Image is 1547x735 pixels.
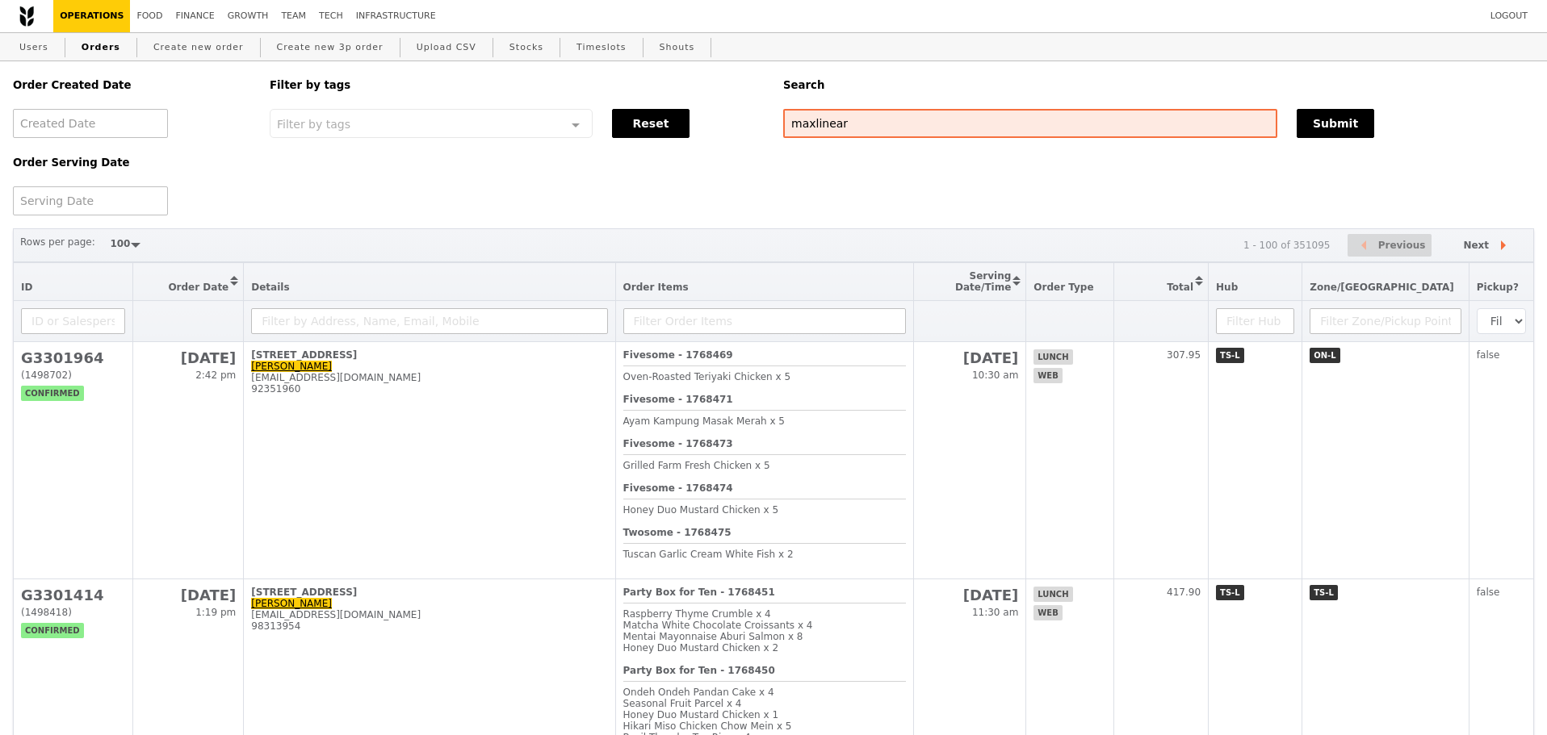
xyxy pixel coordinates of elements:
[1243,240,1331,251] div: 1 - 100 of 351095
[251,620,607,632] div: 98313954
[1477,587,1500,598] span: false
[21,370,125,381] div: (1498702)
[140,587,237,603] h2: [DATE]
[21,349,125,366] h2: G3301964
[623,698,742,709] span: Seasonal Fruit Parcel x 4
[13,109,168,138] input: Created Date
[251,598,332,609] a: [PERSON_NAME]
[623,416,785,427] span: Ayam Kampung Masak Merah x 5
[623,549,794,560] span: Tuscan Garlic Cream White Fish x 2
[623,460,770,471] span: Grilled Farm Fresh Chicken x 5
[410,33,483,62] a: Upload CSV
[20,234,95,250] label: Rows per page:
[1216,585,1244,600] span: TS-L
[623,620,813,631] span: Matcha White Chocolate Croissants x 4
[277,116,350,131] span: Filter by tags
[13,186,168,215] input: Serving Date
[21,308,125,334] input: ID or Salesperson name
[13,157,250,169] h5: Order Serving Date
[21,607,125,618] div: (1498418)
[1463,236,1489,255] span: Next
[1033,587,1072,602] span: lunch
[1167,349,1201,361] span: 307.95
[1167,587,1201,598] span: 417.90
[623,504,779,516] span: Honey Duo Mustard Chicken x 5
[623,282,689,293] span: Order Items
[623,720,792,732] span: Hikari Miso Chicken Chow Mein x 5
[21,386,84,401] span: confirmed
[1297,109,1374,138] button: Submit
[1477,282,1519,293] span: Pickup?
[270,33,390,62] a: Create new 3p order
[1033,282,1093,293] span: Order Type
[612,109,690,138] button: Reset
[1216,282,1238,293] span: Hub
[1310,308,1461,334] input: Filter Zone/Pickup Point
[623,665,775,676] b: Party Box for Ten - 1768450
[623,687,774,698] span: Ondeh Ondeh Pandan Cake x 4
[147,33,250,62] a: Create new order
[251,587,607,598] div: [STREET_ADDRESS]
[623,642,779,654] span: Honey Duo Mustard Chicken x 2
[653,33,702,62] a: Shouts
[270,79,764,91] h5: Filter by tags
[21,623,84,638] span: confirmed
[1477,349,1500,361] span: false
[1310,348,1339,363] span: ON-L
[783,79,1534,91] h5: Search
[195,370,236,381] span: 2:42 pm
[251,308,607,334] input: Filter by Address, Name, Email, Mobile
[623,308,906,334] input: Filter Order Items
[251,349,607,361] div: [STREET_ADDRESS]
[1348,234,1432,257] button: Previous
[251,282,289,293] span: Details
[623,482,733,494] b: Fivesome - 1768474
[623,438,733,449] b: Fivesome - 1768473
[570,33,632,62] a: Timeslots
[623,527,732,538] b: Twosome - 1768475
[972,607,1018,618] span: 11:30 am
[1033,605,1062,620] span: web
[1216,308,1294,334] input: Filter Hub
[623,349,733,361] b: Fivesome - 1768469
[921,349,1019,366] h2: [DATE]
[195,607,236,618] span: 1:19 pm
[623,587,775,598] b: Party Box for Ten - 1768451
[623,709,779,720] span: Honey Duo Mustard Chicken x 1
[1310,282,1454,293] span: Zone/[GEOGRAPHIC_DATA]
[140,349,237,366] h2: [DATE]
[251,609,607,620] div: [EMAIL_ADDRESS][DOMAIN_NAME]
[623,394,733,405] b: Fivesome - 1768471
[503,33,550,62] a: Stocks
[623,371,790,382] span: Oven‑Roasted Teriyaki Chicken x 5
[623,631,803,642] span: Mentai Mayonnaise Aburi Salmon x 8
[783,109,1277,138] input: Search any field
[13,79,250,91] h5: Order Created Date
[251,372,607,383] div: [EMAIL_ADDRESS][DOMAIN_NAME]
[21,587,125,603] h2: G3301414
[972,370,1018,381] span: 10:30 am
[21,282,32,293] span: ID
[75,33,127,62] a: Orders
[13,33,55,62] a: Users
[1216,348,1244,363] span: TS-L
[1378,236,1426,255] span: Previous
[1310,585,1338,600] span: TS-L
[921,587,1019,603] h2: [DATE]
[1033,349,1072,365] span: lunch
[251,383,607,395] div: 92351960
[251,361,332,372] a: [PERSON_NAME]
[1033,368,1062,383] span: web
[1449,234,1527,257] button: Next
[19,6,34,27] img: Grain logo
[623,608,771,620] span: Raspberry Thyme Crumble x 4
